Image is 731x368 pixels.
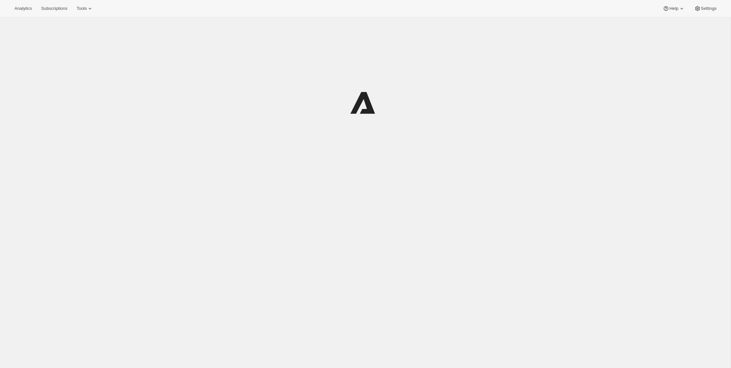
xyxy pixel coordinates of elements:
button: Tools [73,4,97,13]
span: Subscriptions [41,6,67,11]
span: Analytics [14,6,32,11]
button: Help [659,4,689,13]
button: Analytics [11,4,36,13]
button: Settings [690,4,720,13]
span: Help [669,6,678,11]
button: Subscriptions [37,4,71,13]
span: Tools [77,6,87,11]
span: Settings [701,6,717,11]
